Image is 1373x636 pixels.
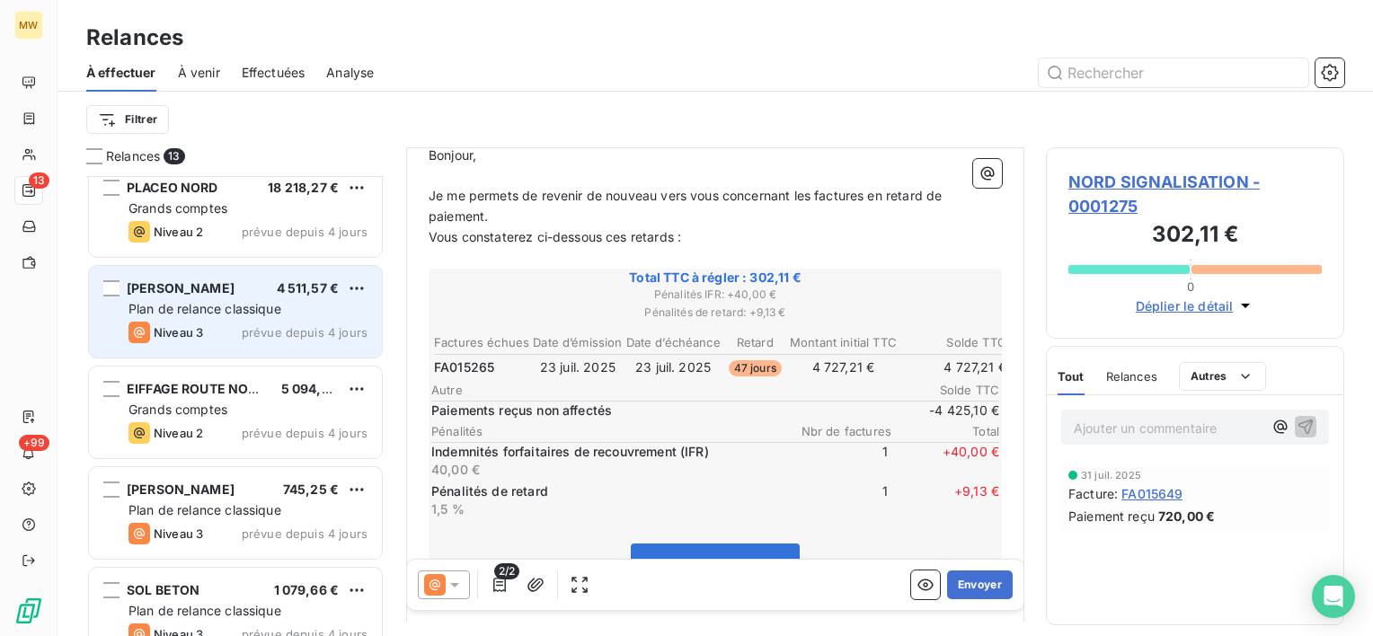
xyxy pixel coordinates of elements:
[780,443,888,479] span: 1
[1068,507,1155,526] span: Paiement reçu
[178,64,220,82] span: À venir
[729,360,782,376] span: 47 jours
[154,526,203,541] span: Niveau 3
[625,358,722,377] td: 23 juil. 2025
[784,424,891,438] span: Nbr de factures
[128,402,227,417] span: Grands comptes
[494,563,519,579] span: 2/2
[127,280,235,296] span: [PERSON_NAME]
[281,381,350,396] span: 5 094,00 €
[127,582,199,597] span: SOL BETON
[86,22,183,54] h3: Relances
[242,225,368,239] span: prévue depuis 4 jours
[429,188,945,224] span: Je me permets de revenir de nouveau vers vous concernant les factures en retard de paiement.
[86,176,385,636] div: grid
[127,180,218,195] span: PLACEO NORD
[431,383,891,397] span: Autre
[1058,369,1085,384] span: Tout
[891,482,999,518] span: + 9,13 €
[431,305,999,321] span: Pénalités de retard : + 9,13 €
[128,301,281,316] span: Plan de relance classique
[154,325,203,340] span: Niveau 3
[283,481,339,497] span: 745,25 €
[625,333,722,352] th: Date d’échéance
[268,180,339,195] span: 18 218,27 €
[128,502,281,517] span: Plan de relance classique
[154,426,203,440] span: Niveau 2
[429,229,681,244] span: Vous constaterez ci-dessous ces retards :
[433,333,530,352] th: Factures échues
[891,424,999,438] span: Total
[431,500,776,518] p: 1,5 %
[128,200,227,216] span: Grands comptes
[789,333,898,352] th: Montant initial TTC
[899,358,1007,377] td: 4 727,21 €
[1187,279,1194,294] span: 0
[242,426,368,440] span: prévue depuis 4 jours
[431,287,999,303] span: Pénalités IFR : + 40,00 €
[277,280,340,296] span: 4 511,57 €
[1130,296,1261,316] button: Déplier le détail
[431,402,888,420] span: Paiements reçus non affectés
[1158,507,1215,526] span: 720,00 €
[431,443,776,461] p: Indemnités forfaitaires de recouvrement (IFR)
[723,333,787,352] th: Retard
[646,556,784,571] span: Voir et payer la facture
[19,435,49,451] span: +99
[431,269,999,287] span: Total TTC à régler : 302,11 €
[326,64,374,82] span: Analyse
[14,11,43,40] div: MW
[29,172,49,189] span: 13
[434,358,494,376] span: FA015265
[789,358,898,377] td: 4 727,21 €
[1068,218,1322,254] h3: 302,11 €
[431,424,784,438] span: Pénalités
[532,333,623,352] th: Date d’émission
[780,482,888,518] span: 1
[431,461,776,479] p: 40,00 €
[1179,362,1266,391] button: Autres
[242,325,368,340] span: prévue depuis 4 jours
[106,147,160,165] span: Relances
[947,570,1013,599] button: Envoyer
[1081,470,1141,481] span: 31 juil. 2025
[1121,484,1183,503] span: FA015649
[891,402,999,420] span: -4 425,10 €
[1312,575,1355,618] div: Open Intercom Messenger
[1068,170,1322,218] span: NORD SIGNALISATION - 0001275
[1106,369,1157,384] span: Relances
[1039,58,1308,87] input: Rechercher
[14,596,43,625] img: Logo LeanPay
[532,358,623,377] td: 23 juil. 2025
[86,105,169,134] button: Filtrer
[429,147,476,163] span: Bonjour,
[1068,484,1118,503] span: Facture :
[891,443,999,479] span: + 40,00 €
[899,333,1007,352] th: Solde TTC
[127,381,293,396] span: EIFFAGE ROUTE NORD EST
[154,225,203,239] span: Niveau 2
[242,526,368,541] span: prévue depuis 4 jours
[1136,296,1234,315] span: Déplier le détail
[127,481,235,497] span: [PERSON_NAME]
[431,482,776,500] p: Pénalités de retard
[242,64,306,82] span: Effectuées
[274,582,340,597] span: 1 079,66 €
[128,603,281,618] span: Plan de relance classique
[86,64,156,82] span: À effectuer
[164,148,184,164] span: 13
[891,383,999,397] span: Solde TTC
